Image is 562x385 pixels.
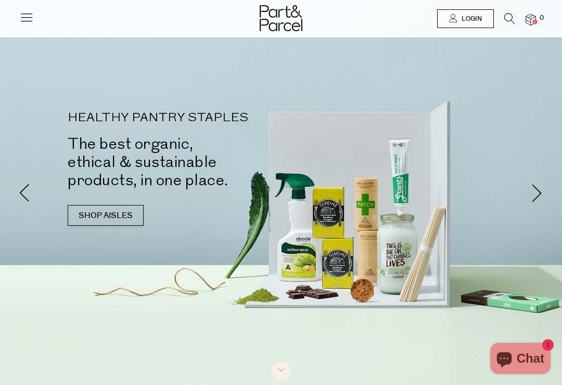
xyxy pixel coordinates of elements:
inbox-online-store-chat: Shopify online store chat [487,343,554,377]
h2: The best organic, ethical & sustainable products, in one place. [68,135,297,189]
span: Login [459,15,482,23]
a: SHOP AISLES [68,205,144,226]
a: 0 [526,14,536,25]
span: 0 [537,14,546,23]
img: Part&Parcel [260,5,302,31]
a: Login [437,9,494,28]
p: HEALTHY PANTRY STAPLES [68,112,297,124]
